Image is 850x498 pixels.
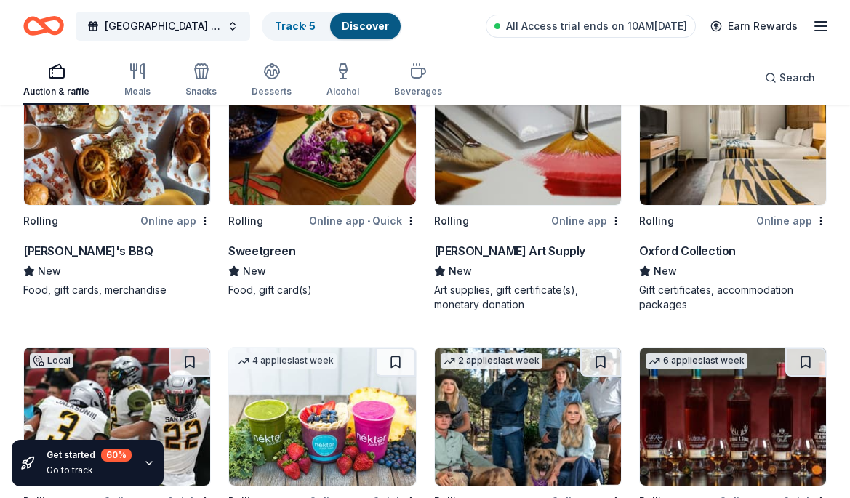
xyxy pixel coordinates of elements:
[394,57,442,105] button: Beverages
[76,12,250,41] button: [GEOGRAPHIC_DATA] Read-a-thon 2025
[235,353,337,369] div: 4 applies last week
[434,283,622,312] div: Art supplies, gift certificate(s), monetary donation
[252,86,292,97] div: Desserts
[486,15,696,38] a: All Access trial ends on 10AM[DATE]
[434,66,622,312] a: Image for Trekell Art Supply2 applieslast weekRollingOnline app[PERSON_NAME] Art SupplyNewArt sup...
[23,66,211,297] a: Image for Phil's BBQ2 applieslast weekLocalRollingOnline app[PERSON_NAME]'s BBQNewFood, gift card...
[434,212,469,230] div: Rolling
[252,57,292,105] button: Desserts
[367,215,370,227] span: •
[639,66,827,312] a: Image for Oxford Collection1 applylast weekLocalRollingOnline appOxford CollectionNewGift certifi...
[101,449,132,462] div: 60 %
[185,86,217,97] div: Snacks
[654,262,677,280] span: New
[435,67,621,205] img: Image for Trekell Art Supply
[228,242,295,260] div: Sweetgreen
[441,353,542,369] div: 2 applies last week
[105,17,221,35] span: [GEOGRAPHIC_DATA] Read-a-thon 2025
[646,353,747,369] div: 6 applies last week
[326,86,359,97] div: Alcohol
[640,348,826,486] img: Image for Buffalo Trace Distillery
[47,465,132,476] div: Go to track
[702,13,806,39] a: Earn Rewards
[309,212,417,230] div: Online app Quick
[23,86,89,97] div: Auction & raffle
[275,20,316,32] a: Track· 5
[140,212,211,230] div: Online app
[229,348,415,486] img: Image for Nekter Juice Bar
[435,348,621,486] img: Image for Kimes Ranch
[342,20,389,32] a: Discover
[551,212,622,230] div: Online app
[229,67,415,205] img: Image for Sweetgreen
[24,67,210,205] img: Image for Phil's BBQ
[434,242,585,260] div: [PERSON_NAME] Art Supply
[326,57,359,105] button: Alcohol
[639,242,736,260] div: Oxford Collection
[640,67,826,205] img: Image for Oxford Collection
[38,262,61,280] span: New
[394,86,442,97] div: Beverages
[779,69,815,87] span: Search
[185,57,217,105] button: Snacks
[243,262,266,280] span: New
[506,17,687,35] span: All Access trial ends on 10AM[DATE]
[262,12,402,41] button: Track· 5Discover
[753,63,827,92] button: Search
[228,283,416,297] div: Food, gift card(s)
[24,348,210,486] img: Image for San Diego Strike Force
[639,212,674,230] div: Rolling
[228,212,263,230] div: Rolling
[449,262,472,280] span: New
[23,57,89,105] button: Auction & raffle
[124,86,151,97] div: Meals
[124,57,151,105] button: Meals
[228,66,416,297] a: Image for Sweetgreen1 applylast weekRollingOnline app•QuickSweetgreenNewFood, gift card(s)
[23,9,64,43] a: Home
[47,449,132,462] div: Get started
[30,353,73,368] div: Local
[23,212,58,230] div: Rolling
[23,242,153,260] div: [PERSON_NAME]'s BBQ
[23,283,211,297] div: Food, gift cards, merchandise
[756,212,827,230] div: Online app
[639,283,827,312] div: Gift certificates, accommodation packages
